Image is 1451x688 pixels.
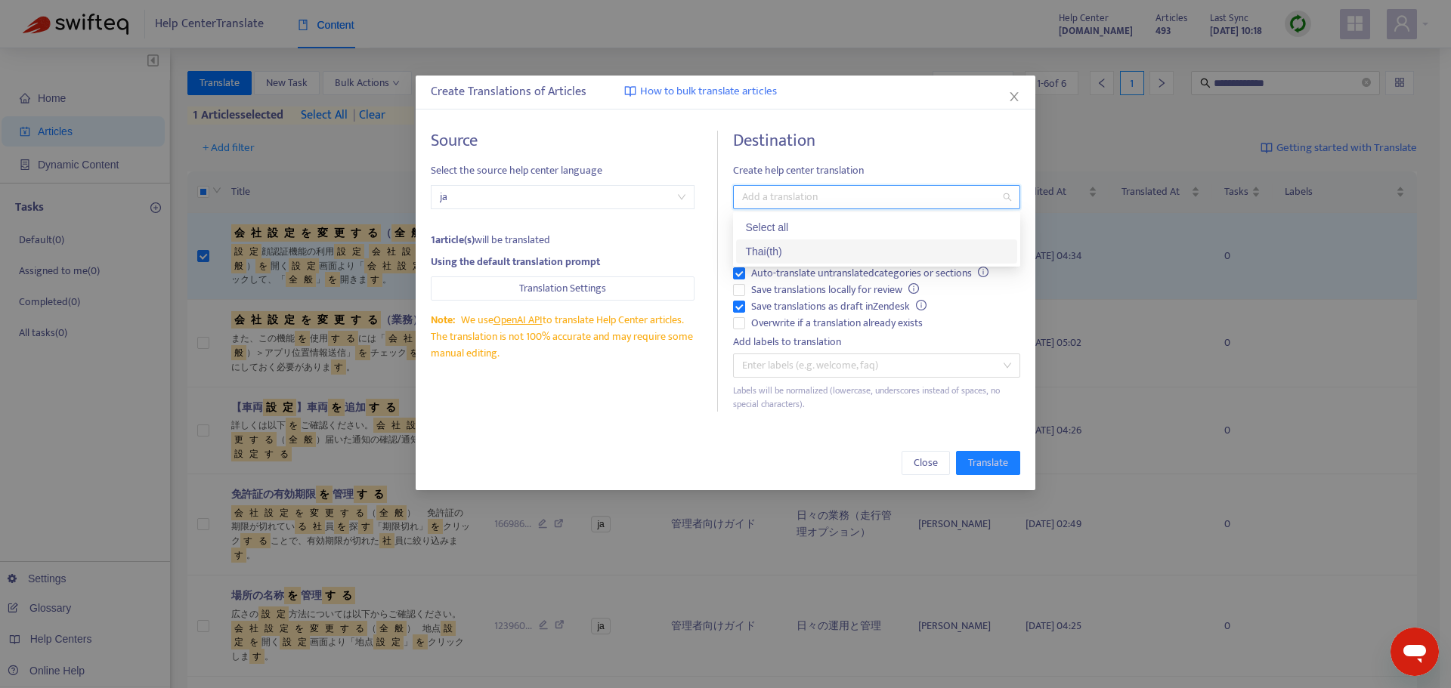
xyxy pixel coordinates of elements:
[624,85,636,97] img: image-link
[431,232,695,248] div: will be translated
[431,311,455,329] span: Note:
[956,451,1020,475] button: Translate
[745,265,995,282] span: Auto-translate untranslated categories or sections
[440,186,685,208] span: ja
[745,243,1008,260] div: Thai ( th )
[431,131,695,151] h4: Source
[1006,88,1023,105] button: Close
[908,283,919,294] span: info-circle
[914,455,938,471] span: Close
[493,311,543,329] a: OpenAI API
[431,162,695,179] span: Select the source help center language
[431,231,475,248] strong: 1 article(s)
[1391,628,1439,676] iframe: メッセージングウィンドウを開くボタン
[978,267,988,277] span: info-circle
[519,280,606,297] span: Translation Settings
[745,315,929,332] span: Overwrite if a translation already exists
[431,83,1020,101] div: Create Translations of Articles
[916,300,927,310] span: info-circle
[733,384,1020,412] div: Labels will be normalized (lowercase, underscores instead of spaces, no special characters).
[431,276,695,301] button: Translation Settings
[1008,91,1020,103] span: close
[431,254,695,270] div: Using the default translation prompt
[745,219,1008,236] div: Select all
[745,298,933,315] span: Save translations as draft in Zendesk
[640,83,777,100] span: How to bulk translate articles
[733,131,1020,151] h4: Destination
[431,312,695,362] div: We use to translate Help Center articles. The translation is not 100% accurate and may require so...
[624,83,777,100] a: How to bulk translate articles
[736,215,1017,239] div: Select all
[902,451,950,475] button: Close
[733,334,1020,350] div: Add labels to translation
[733,162,1020,179] span: Create help center translation
[745,282,925,298] span: Save translations locally for review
